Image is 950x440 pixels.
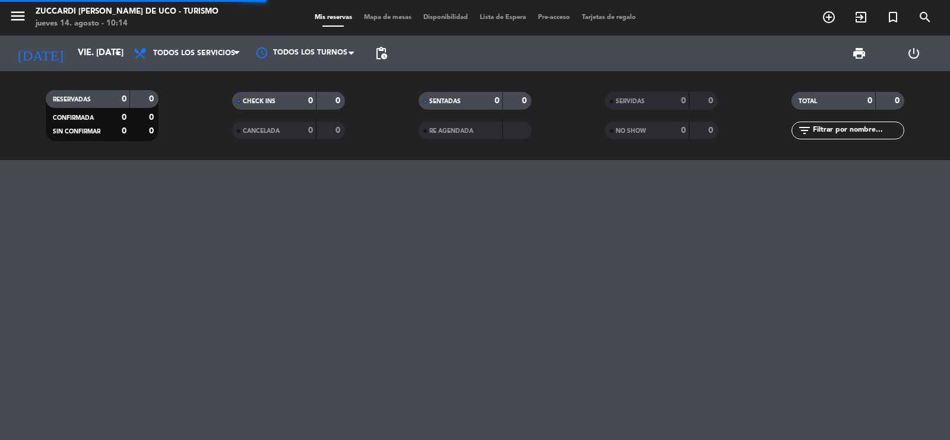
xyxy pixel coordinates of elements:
[852,46,866,60] span: print
[9,40,72,66] i: [DATE]
[429,128,473,134] span: RE AGENDADA
[429,98,461,104] span: SENTADAS
[36,18,218,30] div: jueves 14. agosto - 10:14
[907,46,921,60] i: power_settings_new
[122,127,126,135] strong: 0
[53,129,100,135] span: SIN CONFIRMAR
[243,98,275,104] span: CHECK INS
[895,97,902,105] strong: 0
[9,7,27,29] button: menu
[149,113,156,122] strong: 0
[886,10,900,24] i: turned_in_not
[681,126,686,135] strong: 0
[886,36,941,71] div: LOG OUT
[9,7,27,25] i: menu
[799,98,817,104] span: TOTAL
[110,46,125,60] i: arrow_drop_down
[149,127,156,135] strong: 0
[335,97,343,105] strong: 0
[149,95,156,103] strong: 0
[576,14,642,21] span: Tarjetas de regalo
[495,97,499,105] strong: 0
[374,46,388,60] span: pending_actions
[797,123,812,138] i: filter_list
[308,97,313,105] strong: 0
[616,128,646,134] span: NO SHOW
[522,97,529,105] strong: 0
[53,97,91,103] span: RESERVADAS
[309,14,358,21] span: Mis reservas
[681,97,686,105] strong: 0
[708,126,715,135] strong: 0
[708,97,715,105] strong: 0
[822,10,836,24] i: add_circle_outline
[36,6,218,18] div: Zuccardi [PERSON_NAME] de Uco - Turismo
[417,14,474,21] span: Disponibilidad
[812,124,904,137] input: Filtrar por nombre...
[867,97,872,105] strong: 0
[532,14,576,21] span: Pre-acceso
[358,14,417,21] span: Mapa de mesas
[308,126,313,135] strong: 0
[854,10,868,24] i: exit_to_app
[335,126,343,135] strong: 0
[616,98,645,104] span: SERVIDAS
[53,115,94,121] span: CONFIRMADA
[122,113,126,122] strong: 0
[243,128,280,134] span: CANCELADA
[153,49,235,58] span: Todos los servicios
[474,14,532,21] span: Lista de Espera
[918,10,932,24] i: search
[122,95,126,103] strong: 0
